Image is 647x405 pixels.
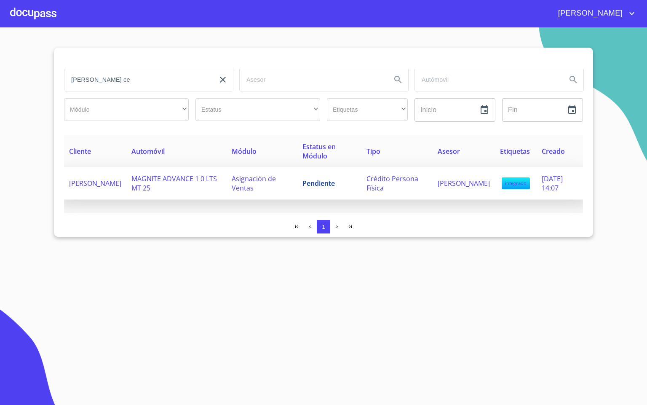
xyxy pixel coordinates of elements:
[232,174,276,193] span: Asignación de Ventas
[542,147,565,156] span: Creado
[552,7,627,20] span: [PERSON_NAME]
[552,7,637,20] button: account of current user
[195,98,320,121] div: ​
[302,142,336,161] span: Estatus en Módulo
[438,179,490,188] span: [PERSON_NAME]
[563,70,583,90] button: Search
[240,68,385,91] input: search
[131,147,165,156] span: Automóvil
[64,98,189,121] div: ​
[69,179,121,188] span: [PERSON_NAME]
[502,177,530,189] span: integrado
[327,98,408,121] div: ​
[232,147,257,156] span: Módulo
[64,68,209,91] input: search
[500,147,530,156] span: Etiquetas
[542,174,563,193] span: [DATE] 14:07
[131,174,217,193] span: MAGNITE ADVANCE 1 0 LTS MT 25
[69,147,91,156] span: Cliente
[366,147,380,156] span: Tipo
[388,70,408,90] button: Search
[415,68,560,91] input: search
[438,147,460,156] span: Asesor
[322,224,325,230] span: 1
[366,174,418,193] span: Crédito Persona Física
[317,220,330,233] button: 1
[213,70,233,90] button: clear input
[302,179,335,188] span: Pendiente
